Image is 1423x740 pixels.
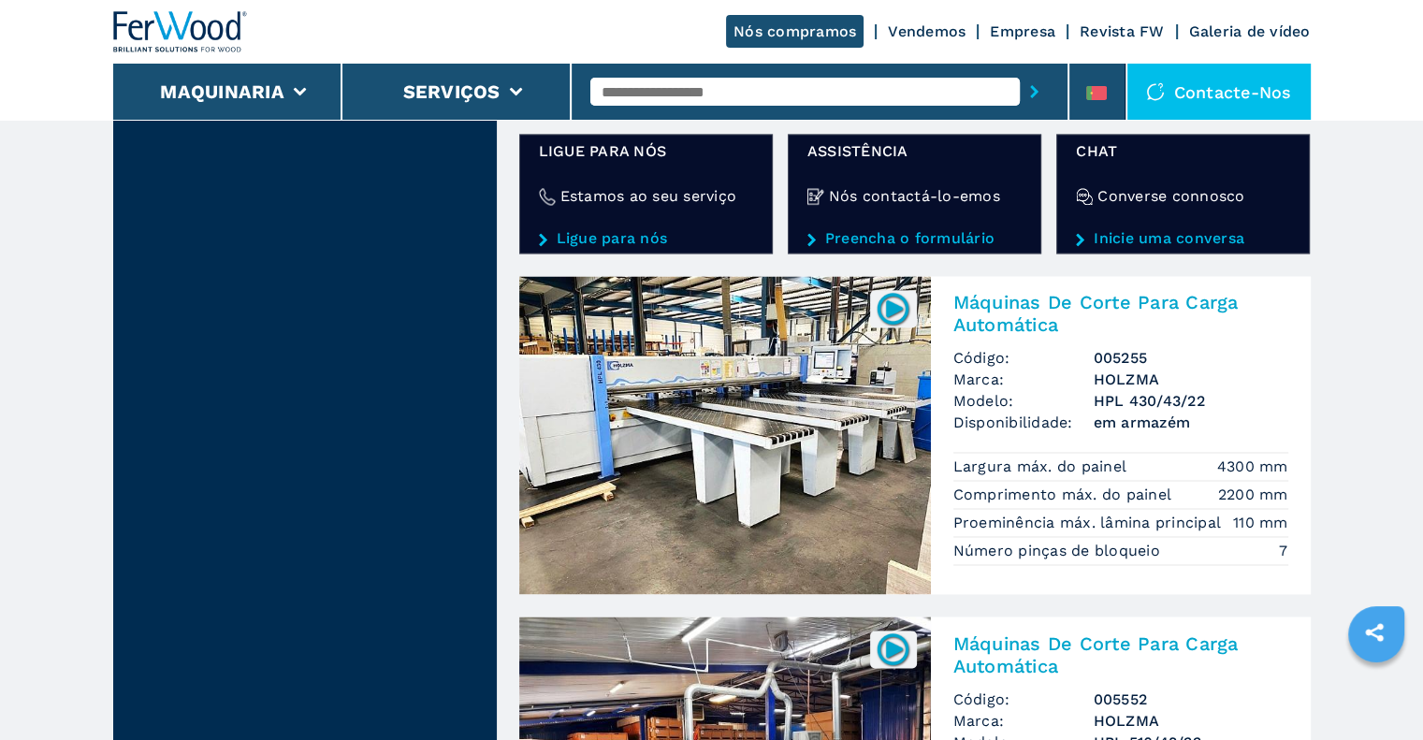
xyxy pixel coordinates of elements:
[1097,185,1244,207] h4: Converse connosco
[953,412,1094,433] span: Disponibilidade:
[1217,456,1288,477] em: 4300 mm
[829,185,1000,207] h4: Nós contactá-lo-emos
[539,188,556,205] img: Estamos ao seu serviço
[990,22,1055,40] a: Empresa
[113,11,248,52] img: Ferwood
[1076,188,1093,205] img: Converse connosco
[403,80,501,103] button: Serviços
[1343,656,1409,726] iframe: Chat
[1189,22,1311,40] a: Galeria de vídeo
[1094,412,1288,433] span: em armazém
[953,291,1288,336] h2: Máquinas De Corte Para Carga Automática
[160,80,284,103] button: Maquinaria
[1094,688,1288,709] h3: 005552
[1080,22,1165,40] a: Revista FW
[519,276,931,594] img: Máquinas De Corte Para Carga Automática HOLZMA HPL 430/43/22
[953,485,1177,505] p: Comprimento máx. do painel
[726,15,864,48] a: Nós compramos
[1218,484,1288,505] em: 2200 mm
[1094,390,1288,412] h3: HPL 430/43/22
[953,541,1166,561] p: Número pinças de bloqueio
[560,185,737,207] h4: Estamos ao seu serviço
[875,290,911,326] img: 005255
[539,230,753,247] a: Ligue para nós
[953,369,1094,390] span: Marca:
[953,631,1288,676] h2: Máquinas De Corte Para Carga Automática
[1076,230,1290,247] a: Inicie uma conversa
[1279,540,1287,561] em: 7
[807,230,1022,247] a: Preencha o formulário
[1146,82,1165,101] img: Contacte-nos
[807,188,824,205] img: Nós contactá-lo-emos
[1020,70,1049,113] button: submit-button
[807,140,1022,162] span: Assistência
[1094,347,1288,369] h3: 005255
[1351,609,1398,656] a: sharethis
[953,513,1227,533] p: Proeminência máx. lâmina principal
[519,276,1311,594] a: Máquinas De Corte Para Carga Automática HOLZMA HPL 430/43/22005255Máquinas De Corte Para Carga Au...
[953,709,1094,731] span: Marca:
[1094,709,1288,731] h3: HOLZMA
[1076,140,1290,162] span: Chat
[875,631,911,667] img: 005552
[888,22,966,40] a: Vendemos
[953,688,1094,709] span: Código:
[1094,369,1288,390] h3: HOLZMA
[953,347,1094,369] span: Código:
[1127,64,1311,120] div: Contacte-nos
[539,140,753,162] span: Ligue para nós
[953,457,1132,477] p: Largura máx. do painel
[953,390,1094,412] span: Modelo:
[1233,512,1288,533] em: 110 mm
